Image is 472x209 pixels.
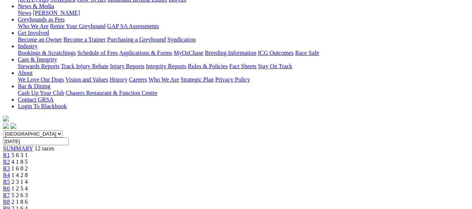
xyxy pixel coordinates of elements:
[229,63,256,69] a: Fact Sheets
[3,192,10,198] a: R7
[65,76,108,83] a: Vision and Values
[12,199,28,205] span: 2 1 8 6
[174,50,203,56] a: MyOzChase
[258,50,294,56] a: ICG Outcomes
[18,30,49,36] a: Get Involved
[12,185,28,192] span: 1 2 5 4
[18,36,62,43] a: Become an Owner
[18,43,37,49] a: Industry
[18,10,31,16] a: News
[61,63,108,69] a: Track Injury Rebate
[18,63,59,69] a: Stewards Reports
[3,199,10,205] a: R8
[18,50,76,56] a: Bookings & Scratchings
[18,56,57,63] a: Care & Integrity
[50,23,106,29] a: Retire Your Greyhound
[18,76,64,83] a: We Love Our Dogs
[3,123,9,129] img: facebook.svg
[181,76,214,83] a: Strategic Plan
[119,50,172,56] a: Applications & Forms
[215,76,250,83] a: Privacy Policy
[295,50,319,56] a: Race Safe
[18,70,33,76] a: About
[110,63,144,69] a: Injury Reports
[12,152,28,158] span: 5 6 3 1
[258,63,292,69] a: Stay On Track
[18,90,64,96] a: Cash Up Your Club
[18,36,463,43] div: Get Involved
[18,83,50,89] a: Bar & Dining
[167,36,196,43] a: Syndication
[12,159,28,165] span: 4 1 8 5
[12,192,28,198] span: 5 2 6 3
[18,23,49,29] a: Who We Are
[12,165,28,172] span: 1 6 8 2
[12,179,28,185] span: 2 3 1 4
[63,36,106,43] a: Become a Trainer
[18,90,463,96] div: Bar & Dining
[33,10,80,16] a: [PERSON_NAME]
[3,137,69,145] input: Select date
[146,63,186,69] a: Integrity Reports
[129,76,147,83] a: Careers
[12,172,28,178] span: 1 4 2 8
[3,145,33,152] a: SUMMARY
[18,10,463,16] div: News & Media
[18,23,463,30] div: Greyhounds as Pets
[3,159,10,165] a: R2
[18,50,463,56] div: Industry
[205,50,256,56] a: Breeding Information
[3,165,10,172] a: R3
[18,76,463,83] div: About
[18,16,65,23] a: Greyhounds as Pets
[3,185,10,192] a: R6
[3,116,9,122] img: logo-grsa-white.png
[18,3,54,9] a: News & Media
[3,179,10,185] a: R5
[18,103,67,109] a: Login To Blackbook
[18,96,53,103] a: Contact GRSA
[3,152,10,158] a: R1
[188,63,228,69] a: Rules & Policies
[35,145,54,152] span: 12 races
[10,123,16,129] img: twitter.svg
[18,63,463,70] div: Care & Integrity
[109,76,127,83] a: History
[148,76,179,83] a: Who We Are
[66,90,157,96] a: Chasers Restaurant & Function Centre
[77,50,118,56] a: Schedule of Fees
[107,23,159,29] a: GAP SA Assessments
[3,172,10,178] a: R4
[107,36,166,43] a: Purchasing a Greyhound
